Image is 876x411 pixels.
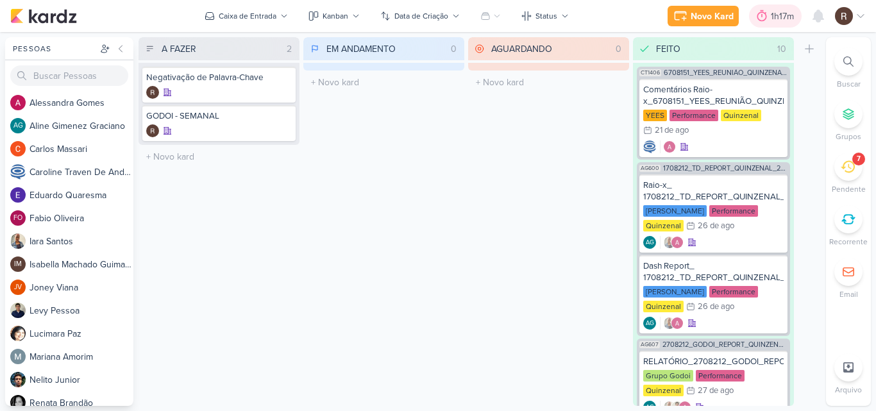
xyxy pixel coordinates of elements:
img: Iara Santos [663,317,676,330]
div: Colaboradores: Alessandra Gomes [660,140,676,153]
p: Grupos [836,131,861,142]
div: A l i n e G i m e n e z G r a c i a n o [29,119,133,133]
div: Performance [670,110,718,121]
p: Buscar [837,78,861,90]
img: Iara Santos [663,236,676,249]
span: AG607 [639,341,660,348]
p: AG [646,240,654,246]
span: AG600 [639,165,661,172]
div: RELATÓRIO_2708212_GODOI_REPORT_QUINZENAL_28.08 [643,356,784,367]
div: [PERSON_NAME] [643,205,707,217]
div: F a b i o O l i v e i r a [29,212,133,225]
div: Quinzenal [721,110,761,121]
input: + Novo kard [141,147,297,166]
p: AG [13,122,23,130]
input: Buscar Pessoas [10,65,128,86]
div: Dash Report_ 1708212_TD_REPORT_QUINZENAL_27.08 [643,260,784,283]
div: 26 de ago [698,303,734,311]
p: Recorrente [829,236,868,247]
div: Criador(a): Caroline Traven De Andrade [643,140,656,153]
div: Fabio Oliveira [10,210,26,226]
div: Criador(a): Rafael Dornelles [146,124,159,137]
span: 1708212_TD_REPORT_QUINZENAL_27.08 [663,165,788,172]
img: Rafael Dornelles [146,124,159,137]
p: JV [14,284,22,291]
div: 21 de ago [655,126,689,135]
div: Colaboradores: Iara Santos, Alessandra Gomes [660,317,684,330]
img: Mariana Amorim [10,349,26,364]
div: L e v y P e s s o a [29,304,133,317]
div: C a r l o s M a s s a r i [29,142,133,156]
div: C a r o l i n e T r a v e n D e A n d r a d e [29,165,133,179]
input: + Novo kard [306,73,462,92]
img: Rafael Dornelles [146,86,159,99]
div: J o n e y V i a n a [29,281,133,294]
img: kardz.app [10,8,77,24]
img: Renata Brandão [10,395,26,410]
div: Criador(a): Aline Gimenez Graciano [643,236,656,249]
div: I a r a S a n t o s [29,235,133,248]
div: M a r i a n a A m o r i m [29,350,133,364]
input: + Novo kard [471,73,627,92]
span: CT1406 [639,69,661,76]
p: AG [646,321,654,327]
img: Eduardo Quaresma [10,187,26,203]
div: 0 [611,42,627,56]
div: Quinzenal [643,301,684,312]
span: 6708151_YEES_REUNIÃO_QUINZENAL_COMERCIAL_20.08 [664,69,788,76]
div: 2 [282,42,297,56]
img: Nelito Junior [10,372,26,387]
img: Caroline Traven De Andrade [643,140,656,153]
div: Isabella Machado Guimarães [10,256,26,272]
div: 7 [857,154,861,164]
div: GODOI - SEMANAL [146,110,292,122]
div: Colaboradores: Iara Santos, Alessandra Gomes [660,236,684,249]
div: Aline Gimenez Graciano [643,236,656,249]
div: 26 de ago [698,222,734,230]
img: Lucimara Paz [10,326,26,341]
div: Performance [709,205,758,217]
div: Negativação de Palavra-Chave [146,72,292,83]
span: 2708212_GODOI_REPORT_QUINZENAL_28.08 [662,341,788,348]
p: FO [13,215,22,222]
div: Aline Gimenez Graciano [10,118,26,133]
div: Raio-x_ 1708212_TD_REPORT_QUINZENAL_27.08 [643,180,784,203]
div: N e l i t o J u n i o r [29,373,133,387]
div: 0 [446,42,462,56]
button: Novo Kard [668,6,739,26]
img: Caroline Traven De Andrade [10,164,26,180]
div: Criador(a): Rafael Dornelles [146,86,159,99]
div: I s a b e l l a M a c h a d o G u i m a r ã e s [29,258,133,271]
div: E d u a r d o Q u a r e s m a [29,189,133,202]
div: 1h17m [771,10,798,23]
div: Joney Viana [10,280,26,295]
div: YEES [643,110,667,121]
p: Pendente [832,183,866,195]
img: Carlos Massari [10,141,26,156]
div: L u c i m a r a P a z [29,327,133,340]
img: Alessandra Gomes [10,95,26,110]
p: Arquivo [835,384,862,396]
div: Aline Gimenez Graciano [643,317,656,330]
div: Performance [709,286,758,298]
div: 27 de ago [698,387,734,395]
div: Novo Kard [691,10,734,23]
img: Rafael Dornelles [835,7,853,25]
div: [PERSON_NAME] [643,286,707,298]
div: Criador(a): Aline Gimenez Graciano [643,317,656,330]
p: IM [14,261,22,268]
img: Iara Santos [10,233,26,249]
div: Grupo Godoi [643,370,693,382]
p: AG [646,405,654,411]
div: Comentários Raio-x_6708151_YEES_REUNIÃO_QUINZENAL_COMERCIAL_20.08 [643,84,784,107]
div: Quinzenal [643,220,684,231]
div: A l e s s a n d r a G o m e s [29,96,133,110]
img: Alessandra Gomes [671,317,684,330]
div: 10 [772,42,791,56]
div: R e n a t a B r a n d ã o [29,396,133,410]
img: Alessandra Gomes [663,140,676,153]
img: Levy Pessoa [10,303,26,318]
div: Performance [696,370,745,382]
img: Alessandra Gomes [671,236,684,249]
li: Ctrl + F [826,47,871,90]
